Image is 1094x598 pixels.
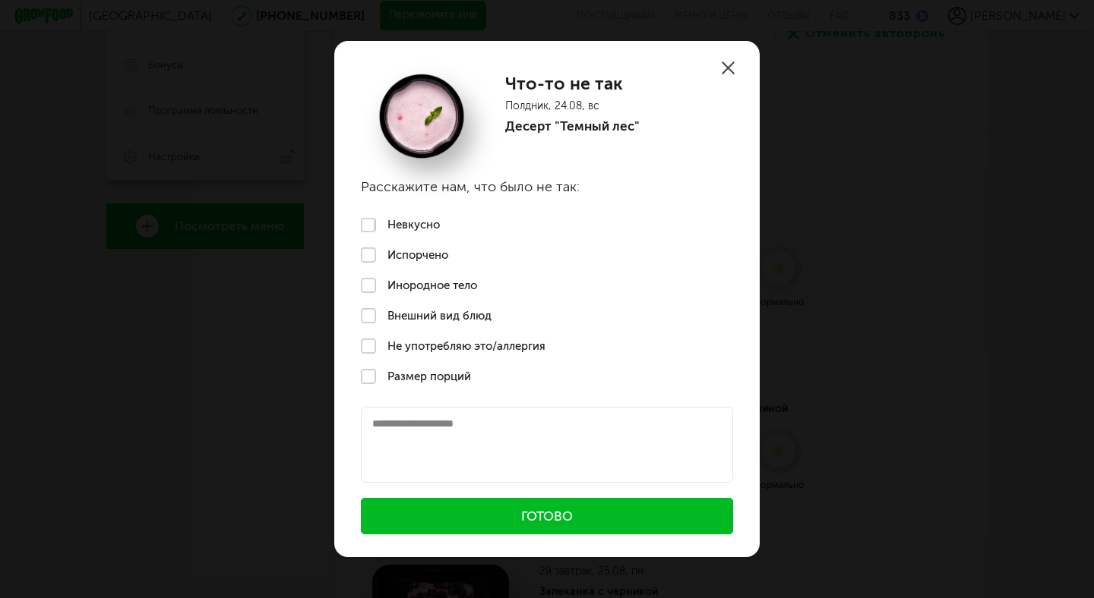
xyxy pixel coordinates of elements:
[334,240,760,270] label: Испорчено
[361,498,733,534] button: Готово
[505,118,640,134] p: Десерт "Темный лес"
[334,331,760,361] label: Не употребляю это/аллергия
[505,99,640,112] p: Полдник, 24.08, вс
[334,159,760,210] h3: Расскажите нам, что было не так:
[334,270,760,301] label: Инородное тело
[361,73,482,159] img: Десерт "Темный лес"
[334,361,760,392] label: Размер порций
[505,73,640,94] h1: Что-то не так
[334,210,760,241] label: Невкусно
[334,301,760,331] label: Внешний вид блюд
